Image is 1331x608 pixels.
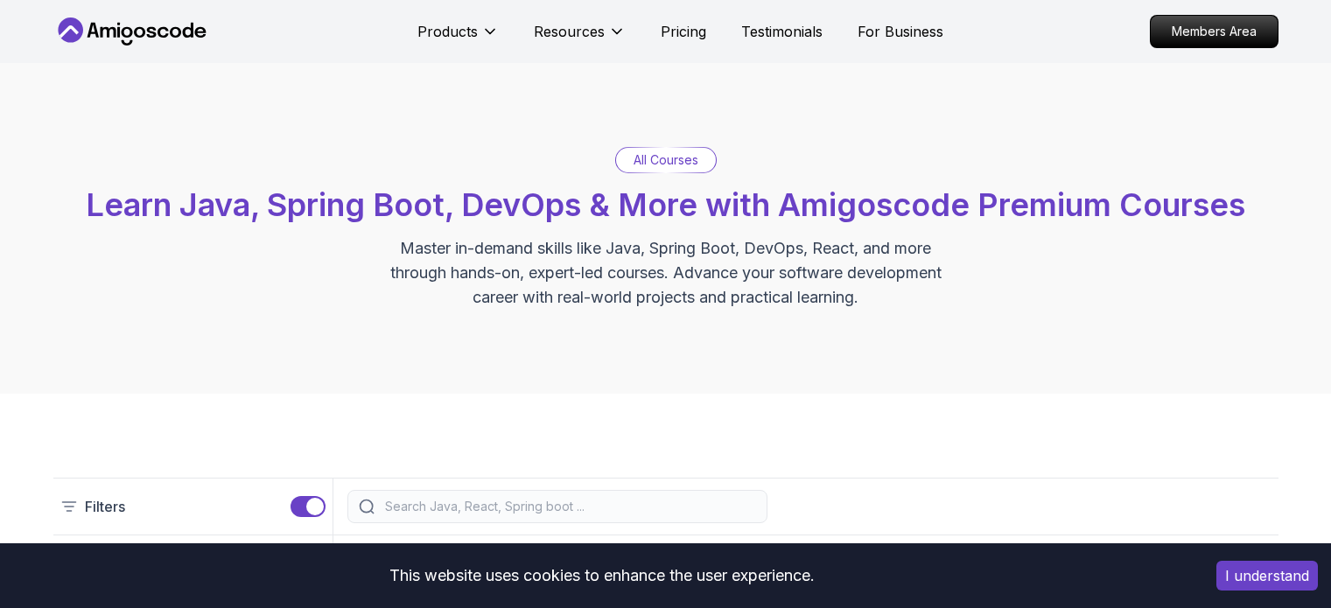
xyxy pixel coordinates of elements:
p: Filters [85,496,125,517]
p: Resources [534,21,605,42]
button: Products [417,21,499,56]
p: All Courses [634,151,698,169]
p: Products [417,21,478,42]
p: Members Area [1151,16,1278,47]
input: Search Java, React, Spring boot ... [382,498,756,515]
div: This website uses cookies to enhance the user experience. [13,556,1190,595]
a: Testimonials [741,21,823,42]
p: Master in-demand skills like Java, Spring Boot, DevOps, React, and more through hands-on, expert-... [372,236,960,310]
a: Pricing [661,21,706,42]
button: Resources [534,21,626,56]
a: Members Area [1150,15,1278,48]
span: Learn Java, Spring Boot, DevOps & More with Amigoscode Premium Courses [86,185,1245,224]
button: Accept cookies [1216,561,1318,591]
a: For Business [858,21,943,42]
